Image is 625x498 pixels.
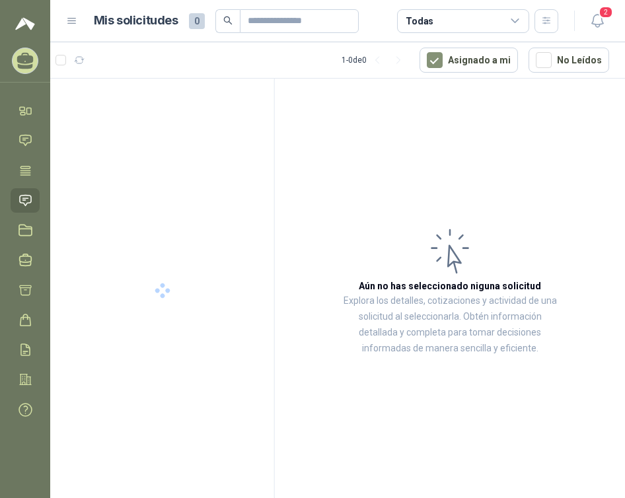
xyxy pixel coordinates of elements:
[406,14,433,28] div: Todas
[189,13,205,29] span: 0
[529,48,609,73] button: No Leídos
[341,293,559,357] p: Explora los detalles, cotizaciones y actividad de una solicitud al seleccionarla. Obtén informaci...
[223,16,233,25] span: search
[342,50,409,71] div: 1 - 0 de 0
[15,16,35,32] img: Logo peakr
[585,9,609,33] button: 2
[599,6,613,18] span: 2
[94,11,178,30] h1: Mis solicitudes
[420,48,518,73] button: Asignado a mi
[359,279,541,293] h3: Aún no has seleccionado niguna solicitud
